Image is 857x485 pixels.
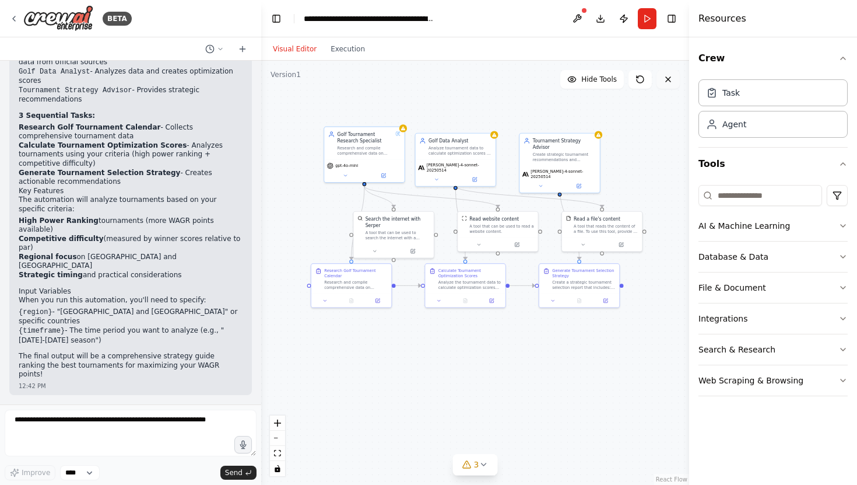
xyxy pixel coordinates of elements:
[225,468,243,477] span: Send
[304,13,435,25] nav: breadcrumb
[19,141,187,149] strong: Calculate Tournament Optimization Scores
[560,182,597,190] button: Open in side panel
[361,186,396,208] g: Edge from f66b2f45-1bdb-4999-88af-519327cb76f4 to e17f0282-8cae-4749-9dc2-accb2da950b2
[19,253,243,271] li: on [GEOGRAPHIC_DATA] and [GEOGRAPHIC_DATA]
[510,282,535,289] g: Edge from 899e8bf1-6c79-4c65-8de3-1dba5affe8d0 to 32ddbf15-539f-4bb7-88f1-ce32975a2592
[22,468,50,477] span: Improve
[266,42,324,56] button: Visual Editor
[456,176,493,183] button: Open in side panel
[498,241,535,249] button: Open in side panel
[19,123,243,141] li: - Collects comprehensive tournament data
[698,12,746,26] h4: Resources
[698,42,848,75] button: Crew
[366,216,430,229] div: Search the internet with Serper
[480,297,503,305] button: Open in side panel
[19,308,243,326] li: - "[GEOGRAPHIC_DATA] and [GEOGRAPHIC_DATA]" or specific countries
[19,235,243,253] li: (measured by winner scores relative to par)
[357,216,363,221] img: SerperDevTool
[574,224,638,234] div: A tool that reads the content of a file. To use this tool, provide a 'file_path' parameter with t...
[566,216,571,221] img: FileReadTool
[722,118,746,130] div: Agent
[311,263,392,308] div: Research Golf Tournament CalendarResearch and compile comprehensive data on amateur golf tourname...
[428,145,491,156] div: Analyze tournament data to calculate optimization scores by combining World Amateur Golf Ranking ...
[270,461,285,476] button: toggle interactivity
[594,297,616,305] button: Open in side panel
[271,70,301,79] div: Version 1
[338,145,393,156] div: Research and compile comprehensive data on amateur golf tournaments in [GEOGRAPHIC_DATA] and [GEO...
[574,216,620,222] div: Read a file's content
[698,273,848,303] button: File & Document
[270,416,285,476] div: React Flow controls
[19,296,243,305] p: When you run this automation, you'll need to specify:
[361,186,501,208] g: Edge from f66b2f45-1bdb-4999-88af-519327cb76f4 to 4cde1b73-3020-478d-9200-f2ece37035a2
[19,271,243,280] li: and practical considerations
[19,382,243,390] div: 12:42 PM
[19,68,90,76] code: Golf Data Analyst
[19,271,83,279] strong: Strategic timing
[581,75,617,84] span: Hide Tools
[663,11,680,27] button: Hide right sidebar
[335,163,358,169] span: gpt-4o-mini
[428,138,491,144] div: Golf Data Analyst
[338,297,365,305] button: No output available
[698,180,848,406] div: Tools
[19,86,243,104] li: - Provides strategic recommendations
[324,127,405,183] div: Golf Tournament Research SpecialistResearch and compile comprehensive data on amateur golf tourna...
[698,334,848,365] button: Search & Research
[462,216,467,221] img: ScrapeWebsiteTool
[19,287,243,296] h2: Input Variables
[561,211,643,252] div: FileReadToolRead a file's contentA tool that reads the content of a file. To use this tool, provi...
[19,187,243,196] h2: Key Features
[19,326,243,345] li: - The time period you want to analyze (e.g., "[DATE]-[DATE] season")
[552,268,615,278] div: Generate Tournament Selection Strategy
[19,169,243,187] li: - Creates actionable recommendations
[353,211,434,259] div: SerperDevToolSearch the internet with SerperA tool that can be used to search the internet with a...
[533,138,596,151] div: Tournament Strategy Advisor
[366,230,430,240] div: A tool that can be used to search the internet with a search_query. Supports different search typ...
[560,70,624,89] button: Hide Tools
[19,253,77,261] strong: Regional focus
[457,211,539,252] div: ScrapeWebsiteToolRead website contentA tool that can be used to read a website content.
[698,211,848,241] button: AI & Machine Learning
[270,416,285,431] button: zoom in
[19,217,99,225] strong: High Power Ranking
[19,235,104,243] strong: Competitive difficulty
[566,297,593,305] button: No output available
[338,131,393,144] div: Golf Tournament Research Specialist
[19,196,243,214] p: The automation will analyze tournaments based on your specific criteria:
[23,5,93,32] img: Logo
[367,297,389,305] button: Open in side panel
[19,123,160,131] strong: Research Golf Tournament Calendar
[519,133,600,193] div: Tournament Strategy AdvisorCreate strategic tournament recommendations and actionable reports tha...
[19,111,95,120] strong: 3 Sequential Tasks:
[469,224,534,234] div: A tool that can be used to read a website content.
[396,282,422,289] g: Edge from 5339b5ec-7d79-4d76-b80d-6a605f1c681f to 899e8bf1-6c79-4c65-8de3-1dba5affe8d0
[539,263,620,308] div: Generate Tournament Selection StrategyCreate a strategic tournament selection report that include...
[474,459,479,470] span: 3
[19,169,180,177] strong: Generate Tournament Selection Strategy
[451,297,479,305] button: No output available
[698,365,848,396] button: Web Scraping & Browsing
[103,12,132,26] div: BETA
[270,446,285,461] button: fit view
[394,247,431,255] button: Open in side panel
[19,86,132,95] code: Tournament Strategy Advisor
[552,280,615,290] div: Create a strategic tournament selection report that includes: - Top 10-15 recommended tournaments...
[453,454,498,476] button: 3
[19,217,243,235] li: tournaments (more WAGR points available)
[220,466,257,480] button: Send
[438,268,501,278] div: Calculate Tournament Optimization Scores
[427,163,493,173] span: [PERSON_NAME]-4-sonnet-20250514
[268,11,285,27] button: Hide left sidebar
[656,476,687,483] a: React Flow attribution
[415,133,497,187] div: Golf Data AnalystAnalyze tournament data to calculate optimization scores by combining World Amat...
[698,148,848,180] button: Tools
[531,169,597,180] span: [PERSON_NAME]-4-sonnet-20250514
[722,87,740,99] div: Task
[19,308,52,316] code: {region}
[452,186,605,208] g: Edge from c5b388ab-52bc-459f-b135-129e28b90e82 to 719736a7-9beb-4516-94d9-6aa7f2f68bca
[5,465,55,480] button: Improve
[270,431,285,446] button: zoom out
[603,241,640,249] button: Open in side panel
[324,268,387,278] div: Research Golf Tournament Calendar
